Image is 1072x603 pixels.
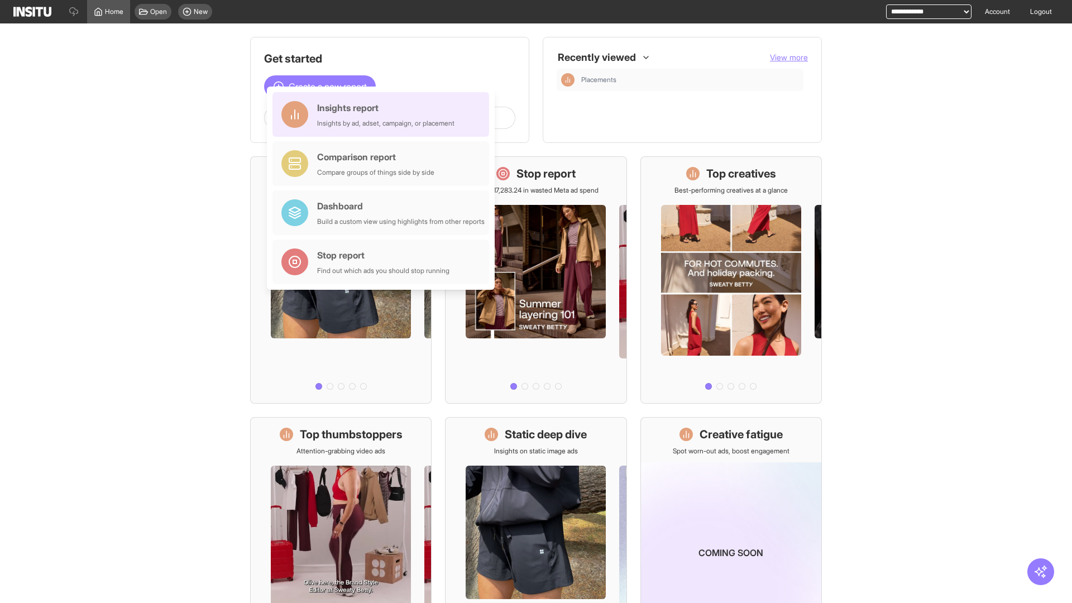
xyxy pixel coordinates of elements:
[105,7,123,16] span: Home
[317,199,485,213] div: Dashboard
[516,166,576,181] h1: Stop report
[317,150,434,164] div: Comparison report
[317,119,454,128] div: Insights by ad, adset, campaign, or placement
[264,75,376,98] button: Create a new report
[13,7,51,17] img: Logo
[505,427,587,442] h1: Static deep dive
[296,447,385,456] p: Attention-grabbing video ads
[250,156,432,404] a: What's live nowSee all active ads instantly
[264,51,515,66] h1: Get started
[494,447,578,456] p: Insights on static image ads
[300,427,403,442] h1: Top thumbstoppers
[317,217,485,226] div: Build a custom view using highlights from other reports
[150,7,167,16] span: Open
[317,248,449,262] div: Stop report
[581,75,799,84] span: Placements
[770,52,808,63] button: View more
[473,186,599,195] p: Save £17,283.24 in wasted Meta ad spend
[317,168,434,177] div: Compare groups of things side by side
[581,75,616,84] span: Placements
[770,52,808,62] span: View more
[674,186,788,195] p: Best-performing creatives at a glance
[289,80,367,93] span: Create a new report
[194,7,208,16] span: New
[561,73,575,87] div: Insights
[706,166,776,181] h1: Top creatives
[317,101,454,114] div: Insights report
[445,156,626,404] a: Stop reportSave £17,283.24 in wasted Meta ad spend
[317,266,449,275] div: Find out which ads you should stop running
[640,156,822,404] a: Top creativesBest-performing creatives at a glance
